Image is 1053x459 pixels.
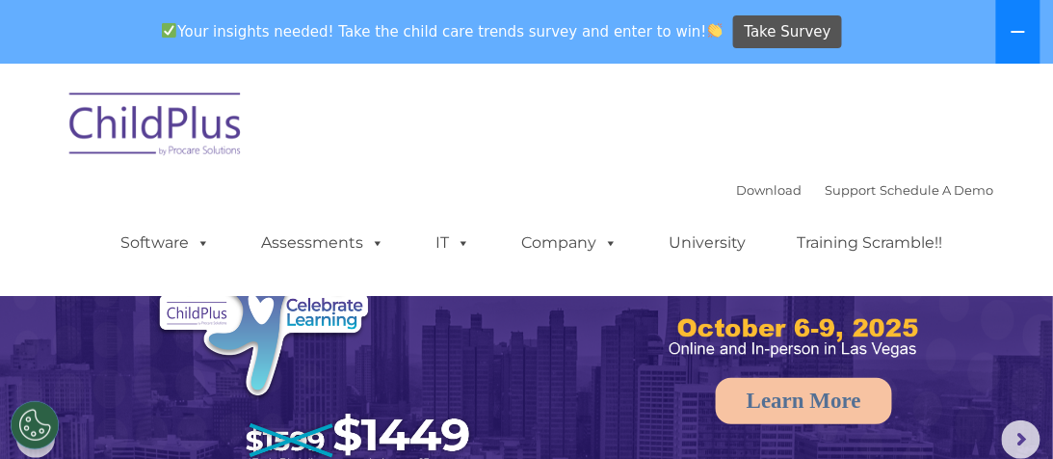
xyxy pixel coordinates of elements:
img: 👏 [708,23,723,38]
font: | [737,182,994,198]
button: Cookies Settings [11,401,59,449]
a: IT [417,224,490,262]
span: Your insights needed! Take the child care trends survey and enter to win! [154,13,731,50]
a: Download [737,182,803,198]
a: Assessments [243,224,405,262]
a: Company [503,224,638,262]
a: Take Survey [733,15,842,49]
a: Support [826,182,877,198]
a: Software [102,224,230,262]
span: Take Survey [745,15,831,49]
a: Training Scramble!! [778,224,962,262]
a: University [650,224,766,262]
img: ChildPlus by Procare Solutions [60,79,252,175]
a: Schedule A Demo [881,182,994,198]
img: ✅ [162,23,176,38]
a: Learn More [716,378,892,424]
